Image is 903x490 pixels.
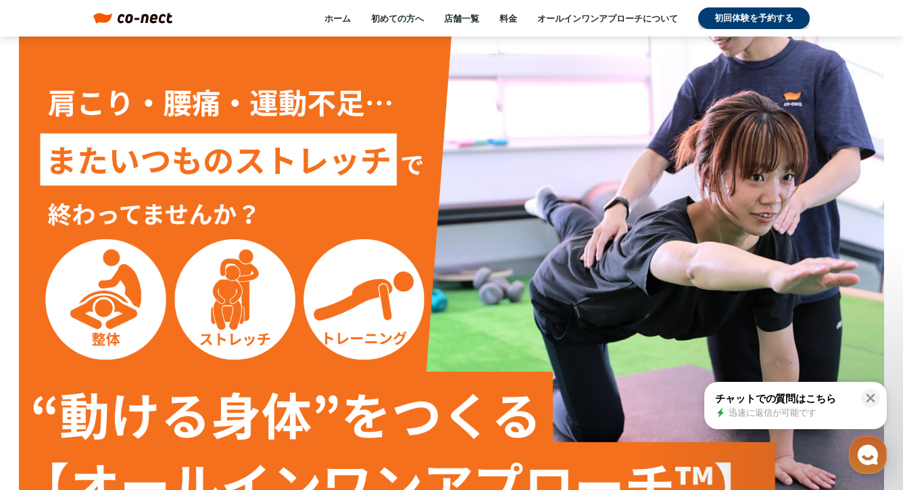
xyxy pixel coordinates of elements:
[444,12,479,24] a: 店舗一覧
[324,12,351,24] a: ホーム
[371,12,424,24] a: 初めての方へ
[537,12,678,24] a: オールインワンアプローチについて
[499,12,517,24] a: 料金
[698,7,810,29] a: 初回体験を予約する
